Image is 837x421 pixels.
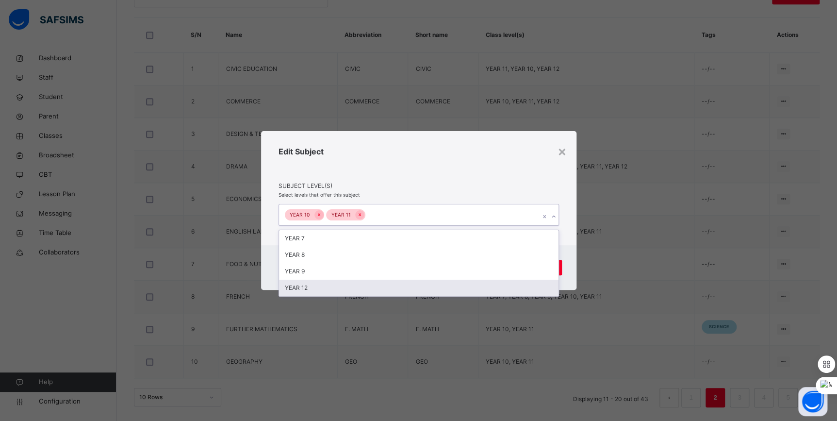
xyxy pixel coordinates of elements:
[279,280,558,296] div: YEAR 12
[279,147,324,156] span: Edit Subject
[279,182,559,190] span: Subject Level(s)
[279,247,558,263] div: YEAR 8
[279,192,360,198] span: Select levels that offer this subject
[279,263,558,280] div: YEAR 9
[798,387,827,416] button: Open asap
[326,209,355,220] div: YEAR 11
[558,141,567,161] div: ×
[285,209,314,220] div: YEAR 10
[279,230,558,247] div: YEAR 7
